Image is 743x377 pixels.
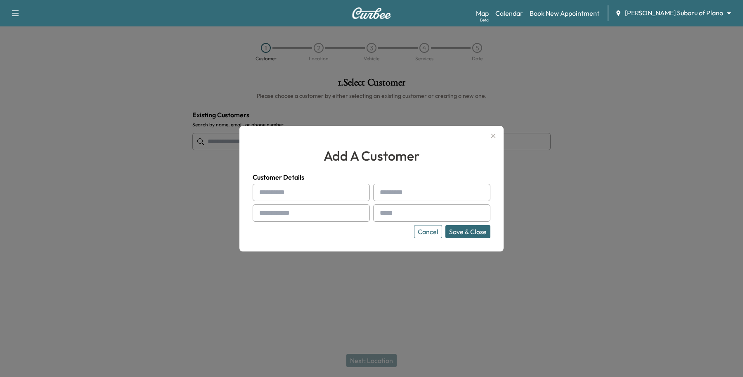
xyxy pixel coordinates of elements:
[530,8,599,18] a: Book New Appointment
[414,225,442,238] button: Cancel
[352,7,391,19] img: Curbee Logo
[253,172,490,182] h4: Customer Details
[253,146,490,166] h2: add a customer
[476,8,489,18] a: MapBeta
[495,8,523,18] a: Calendar
[480,17,489,23] div: Beta
[445,225,490,238] button: Save & Close
[625,8,723,18] span: [PERSON_NAME] Subaru of Plano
